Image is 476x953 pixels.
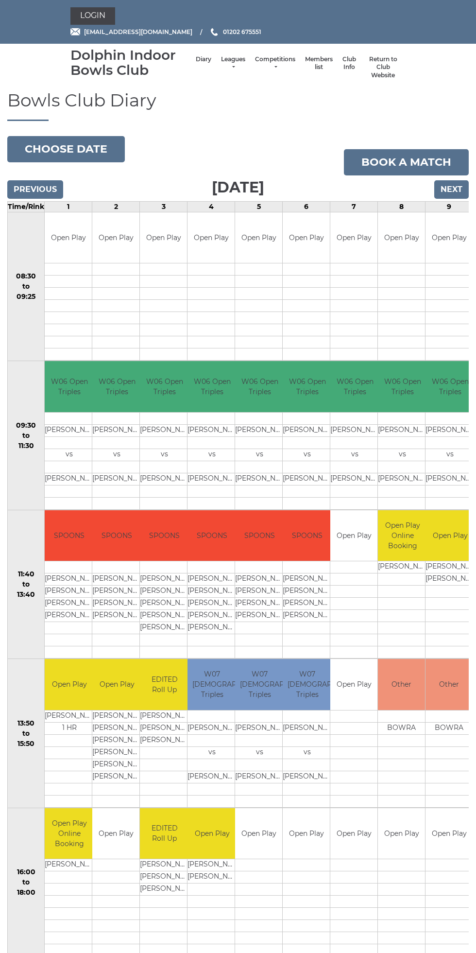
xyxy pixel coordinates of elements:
[140,473,189,485] td: [PERSON_NAME]
[425,201,473,212] td: 9
[330,510,377,561] td: Open Play
[140,859,189,871] td: [PERSON_NAME]
[140,659,189,710] td: EDITED Roll Up
[235,771,284,783] td: [PERSON_NAME]
[8,659,45,808] td: 13:50 to 15:50
[255,55,295,71] a: Competitions
[92,449,141,461] td: vs
[235,598,284,610] td: [PERSON_NAME]
[330,212,377,263] td: Open Play
[425,573,475,586] td: [PERSON_NAME]
[235,510,284,561] td: SPOONS
[140,808,189,859] td: EDITED Roll Up
[7,91,469,121] h1: Bowls Club Diary
[187,510,237,561] td: SPOONS
[187,871,237,884] td: [PERSON_NAME]
[187,361,237,412] td: W06 Open Triples
[342,55,356,71] a: Club Info
[378,424,427,436] td: [PERSON_NAME]
[7,136,125,162] button: Choose date
[140,586,189,598] td: [PERSON_NAME]
[187,610,237,622] td: [PERSON_NAME]
[92,201,140,212] td: 2
[140,871,189,884] td: [PERSON_NAME]
[283,361,332,412] td: W06 Open Triples
[92,212,139,263] td: Open Play
[70,48,191,78] div: Dolphin Indoor Bowls Club
[45,808,94,859] td: Open Play Online Booking
[425,473,475,485] td: [PERSON_NAME]
[8,212,45,361] td: 08:30 to 09:25
[140,610,189,622] td: [PERSON_NAME]
[209,27,261,36] a: Phone us 01202 675551
[330,449,379,461] td: vs
[221,55,245,71] a: Leagues
[92,746,141,759] td: [PERSON_NAME]
[45,573,94,586] td: [PERSON_NAME]
[8,510,45,659] td: 11:40 to 13:40
[378,808,425,859] td: Open Play
[70,27,192,36] a: Email [EMAIL_ADDRESS][DOMAIN_NAME]
[140,573,189,586] td: [PERSON_NAME]
[187,622,237,634] td: [PERSON_NAME]
[45,710,94,722] td: [PERSON_NAME]
[70,7,115,25] a: Login
[7,180,63,199] input: Previous
[45,722,94,734] td: 1 HR
[378,473,427,485] td: [PERSON_NAME]
[45,659,94,710] td: Open Play
[366,55,401,80] a: Return to Club Website
[187,771,237,783] td: [PERSON_NAME]
[211,28,218,36] img: Phone us
[187,212,235,263] td: Open Play
[235,201,283,212] td: 5
[425,808,473,859] td: Open Play
[196,55,211,64] a: Diary
[235,746,284,759] td: vs
[45,424,94,436] td: [PERSON_NAME]
[235,586,284,598] td: [PERSON_NAME]
[425,361,475,412] td: W06 Open Triples
[330,424,379,436] td: [PERSON_NAME]
[187,722,237,734] td: [PERSON_NAME]
[235,361,284,412] td: W06 Open Triples
[283,212,330,263] td: Open Play
[92,808,139,859] td: Open Play
[92,734,141,746] td: [PERSON_NAME]
[140,424,189,436] td: [PERSON_NAME]
[283,771,332,783] td: [PERSON_NAME]
[378,722,425,734] td: BOWRA
[140,622,189,634] td: [PERSON_NAME]
[92,710,141,722] td: [PERSON_NAME]
[378,449,427,461] td: vs
[92,424,141,436] td: [PERSON_NAME]
[187,424,237,436] td: [PERSON_NAME]
[378,510,427,561] td: Open Play Online Booking
[187,586,237,598] td: [PERSON_NAME]
[187,201,235,212] td: 4
[378,561,427,573] td: [PERSON_NAME]
[8,201,45,212] td: Time/Rink
[45,510,94,561] td: SPOONS
[187,659,237,710] td: W07 [DEMOGRAPHIC_DATA] Triples
[235,808,282,859] td: Open Play
[283,573,332,586] td: [PERSON_NAME]
[330,659,377,710] td: Open Play
[434,180,469,199] input: Next
[140,734,189,746] td: [PERSON_NAME]
[235,212,282,263] td: Open Play
[70,28,80,35] img: Email
[425,510,475,561] td: Open Play
[92,361,141,412] td: W06 Open Triples
[92,771,141,783] td: [PERSON_NAME]
[140,212,187,263] td: Open Play
[45,598,94,610] td: [PERSON_NAME]
[140,449,189,461] td: vs
[187,746,237,759] td: vs
[45,361,94,412] td: W06 Open Triples
[235,722,284,734] td: [PERSON_NAME]
[92,598,141,610] td: [PERSON_NAME]
[283,586,332,598] td: [PERSON_NAME]
[140,884,189,896] td: [PERSON_NAME]
[425,424,475,436] td: [PERSON_NAME]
